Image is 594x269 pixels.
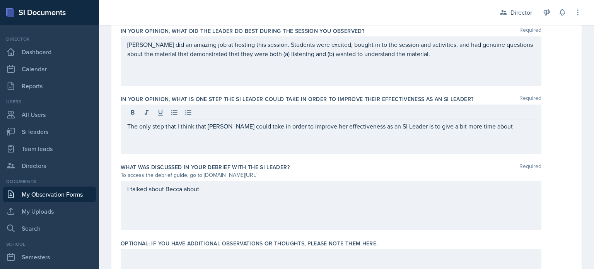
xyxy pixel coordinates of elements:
[3,221,96,236] a: Search
[519,95,541,103] span: Required
[121,27,364,35] label: In your opinion, what did the leader do BEST during the session you observed?
[3,36,96,43] div: Director
[127,184,535,194] p: I talked about Becca about
[510,8,532,17] div: Director
[3,98,96,105] div: Users
[121,240,377,247] label: Optional: If you have additional observations or thoughts, please note them here.
[3,107,96,122] a: All Users
[3,158,96,173] a: Directors
[3,44,96,60] a: Dashboard
[519,163,541,171] span: Required
[3,141,96,156] a: Team leads
[121,171,541,179] div: To access the debrief guide, go to [DOMAIN_NAME][URL]
[127,40,535,58] p: [PERSON_NAME] did an amazing job at hosting this session. Students were excited, bought in to the...
[121,163,290,171] label: What was discussed in your debrief with the SI Leader?
[3,178,96,185] div: Documents
[3,78,96,94] a: Reports
[3,241,96,248] div: School
[3,187,96,202] a: My Observation Forms
[519,27,541,35] span: Required
[121,95,473,103] label: In your opinion, what is ONE step the SI Leader could take in order to improve their effectivenes...
[3,61,96,77] a: Calendar
[127,122,535,131] p: The only step that I think that [PERSON_NAME] could take in order to improve her effectiveness as...
[3,249,96,265] a: Semesters
[3,124,96,139] a: Si leaders
[3,204,96,219] a: My Uploads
